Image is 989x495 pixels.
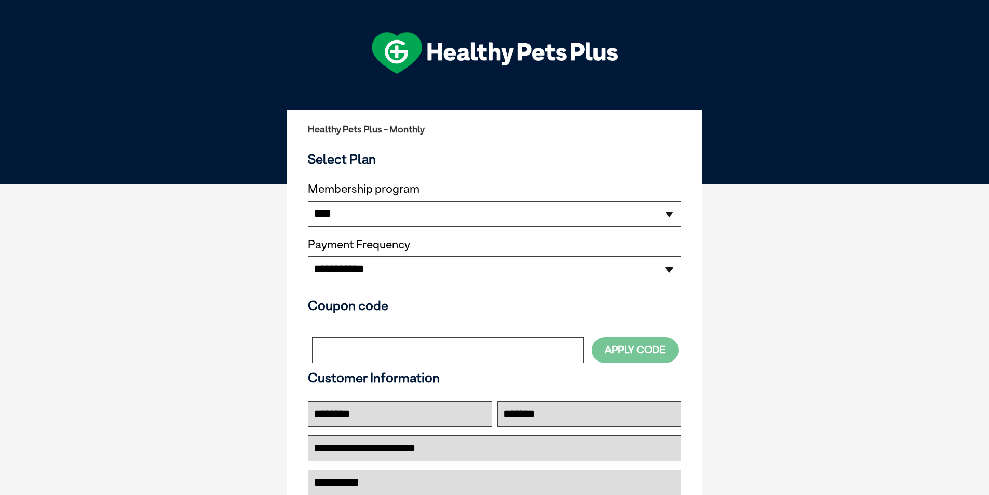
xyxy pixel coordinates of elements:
button: Apply Code [592,337,679,363]
img: hpp-logo-landscape-green-white.png [372,32,618,74]
h3: Customer Information [308,370,681,385]
label: Membership program [308,182,681,196]
h3: Select Plan [308,151,681,167]
h2: Healthy Pets Plus - Monthly [308,124,681,135]
h3: Coupon code [308,298,681,313]
label: Payment Frequency [308,238,410,251]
